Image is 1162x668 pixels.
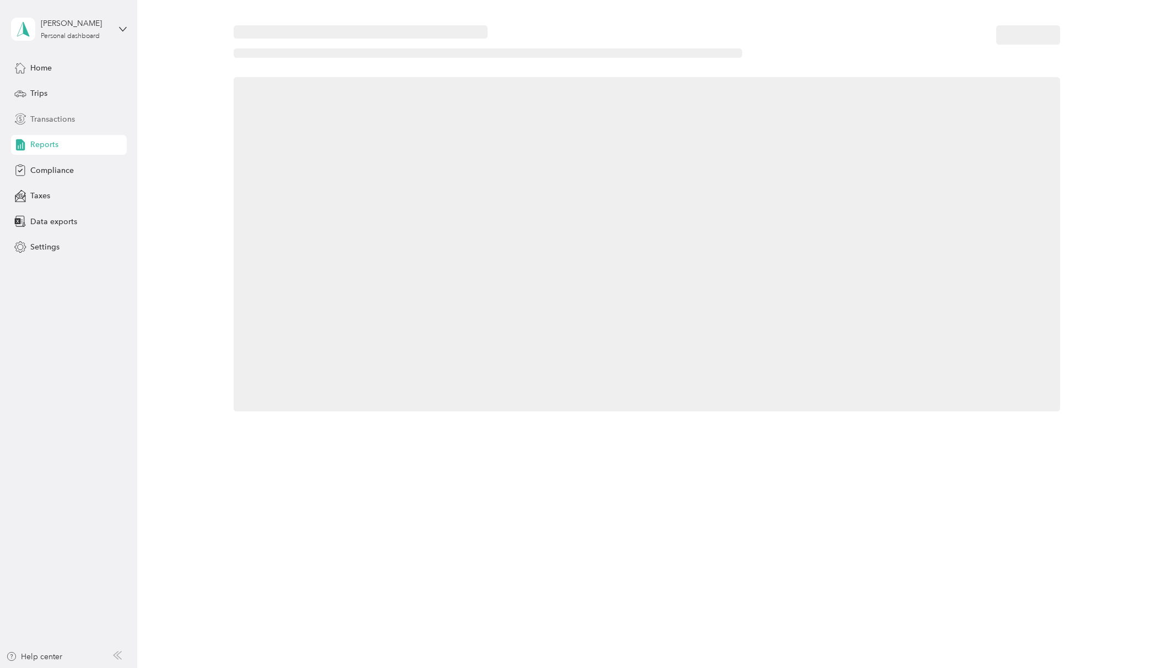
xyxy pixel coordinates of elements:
[30,165,74,176] span: Compliance
[30,216,77,227] span: Data exports
[30,113,75,125] span: Transactions
[30,88,47,99] span: Trips
[30,190,50,202] span: Taxes
[1100,606,1162,668] iframe: Everlance-gr Chat Button Frame
[41,18,110,29] div: [PERSON_NAME]
[30,139,58,150] span: Reports
[30,241,60,253] span: Settings
[6,651,62,662] button: Help center
[30,62,52,74] span: Home
[41,33,100,40] div: Personal dashboard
